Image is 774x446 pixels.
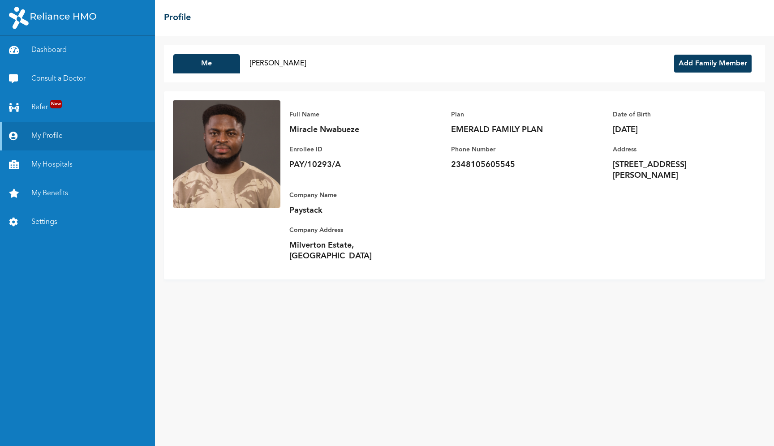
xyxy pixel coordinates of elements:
p: Miracle Nwabueze [289,124,415,135]
p: EMERALD FAMILY PLAN [451,124,576,135]
button: Add Family Member [674,55,752,73]
img: RelianceHMO's Logo [9,7,96,29]
button: [PERSON_NAME] [245,54,312,73]
p: Plan [451,109,576,120]
p: PAY/10293/A [289,159,415,170]
p: Milverton Estate, [GEOGRAPHIC_DATA] [289,240,415,262]
p: Company Address [289,225,415,236]
p: Full Name [289,109,415,120]
p: Company Name [289,190,415,201]
p: Address [613,144,738,155]
p: Date of Birth [613,109,738,120]
img: Enrollee [173,100,280,208]
p: [DATE] [613,124,738,135]
p: 2348105605545 [451,159,576,170]
h2: Profile [164,11,191,25]
button: Me [173,54,240,73]
p: Enrollee ID [289,144,415,155]
p: Paystack [289,205,415,216]
p: Phone Number [451,144,576,155]
span: New [50,100,62,108]
p: [STREET_ADDRESS][PERSON_NAME] [613,159,738,181]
